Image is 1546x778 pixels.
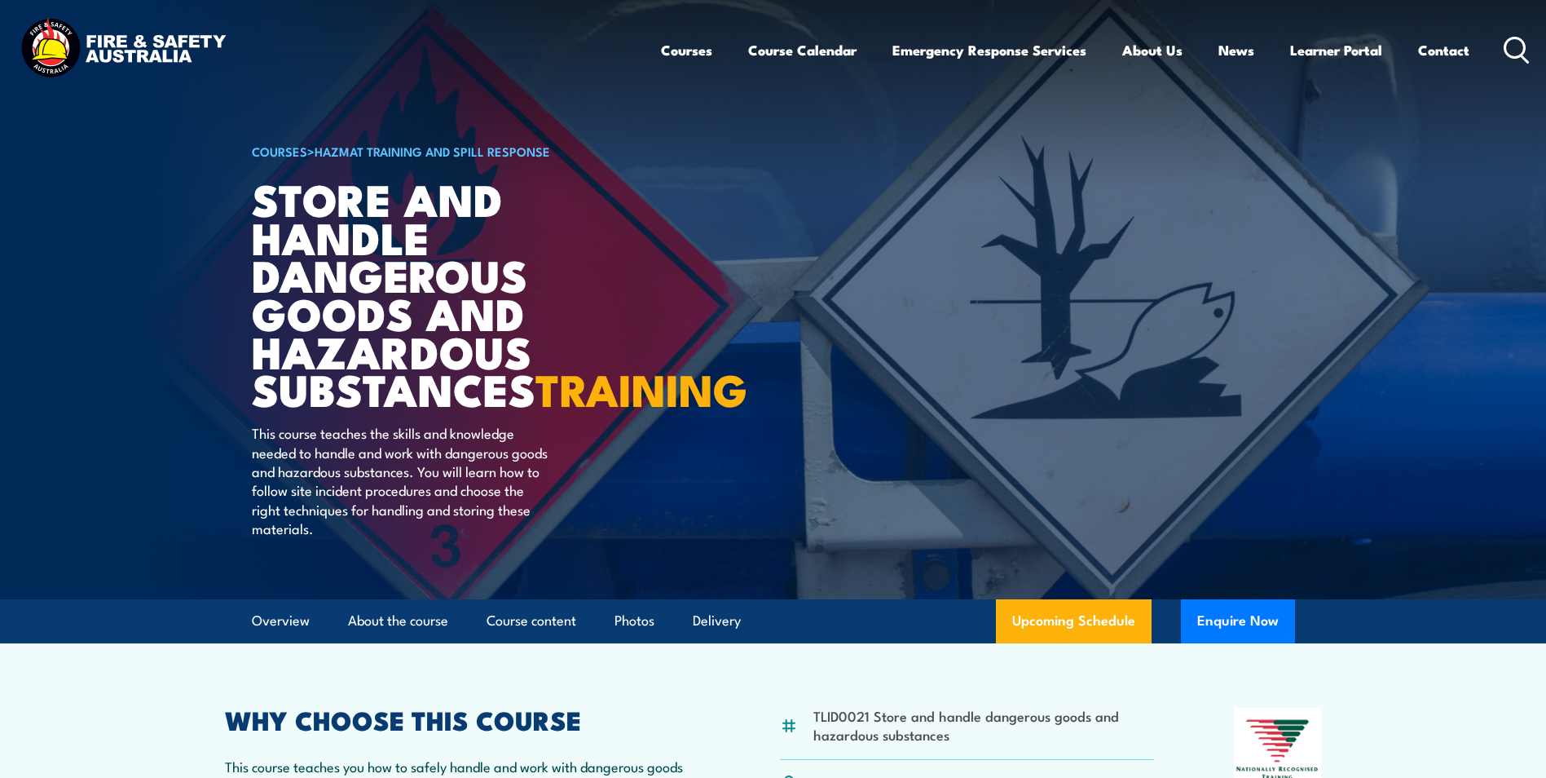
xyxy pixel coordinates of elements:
a: Courses [661,29,712,72]
p: This course teaches the skills and knowledge needed to handle and work with dangerous goods and h... [252,423,549,537]
h2: WHY CHOOSE THIS COURSE [225,708,701,731]
button: Enquire Now [1181,599,1295,643]
li: TLID0021 Store and handle dangerous goods and hazardous substances [813,706,1155,745]
a: Learner Portal [1290,29,1382,72]
a: HAZMAT Training and Spill Response [315,142,550,160]
a: Delivery [693,599,741,643]
a: News [1218,29,1254,72]
a: Course Calendar [748,29,857,72]
a: Course content [487,599,576,643]
h1: Store And Handle Dangerous Goods and Hazardous Substances [252,179,654,408]
a: Emergency Response Services [892,29,1086,72]
a: About the course [348,599,448,643]
strong: TRAINING [535,354,747,422]
a: Photos [614,599,654,643]
a: Upcoming Schedule [996,599,1152,643]
a: Contact [1418,29,1469,72]
a: COURSES [252,142,307,160]
h6: > [252,141,654,161]
a: About Us [1122,29,1183,72]
a: Overview [252,599,310,643]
